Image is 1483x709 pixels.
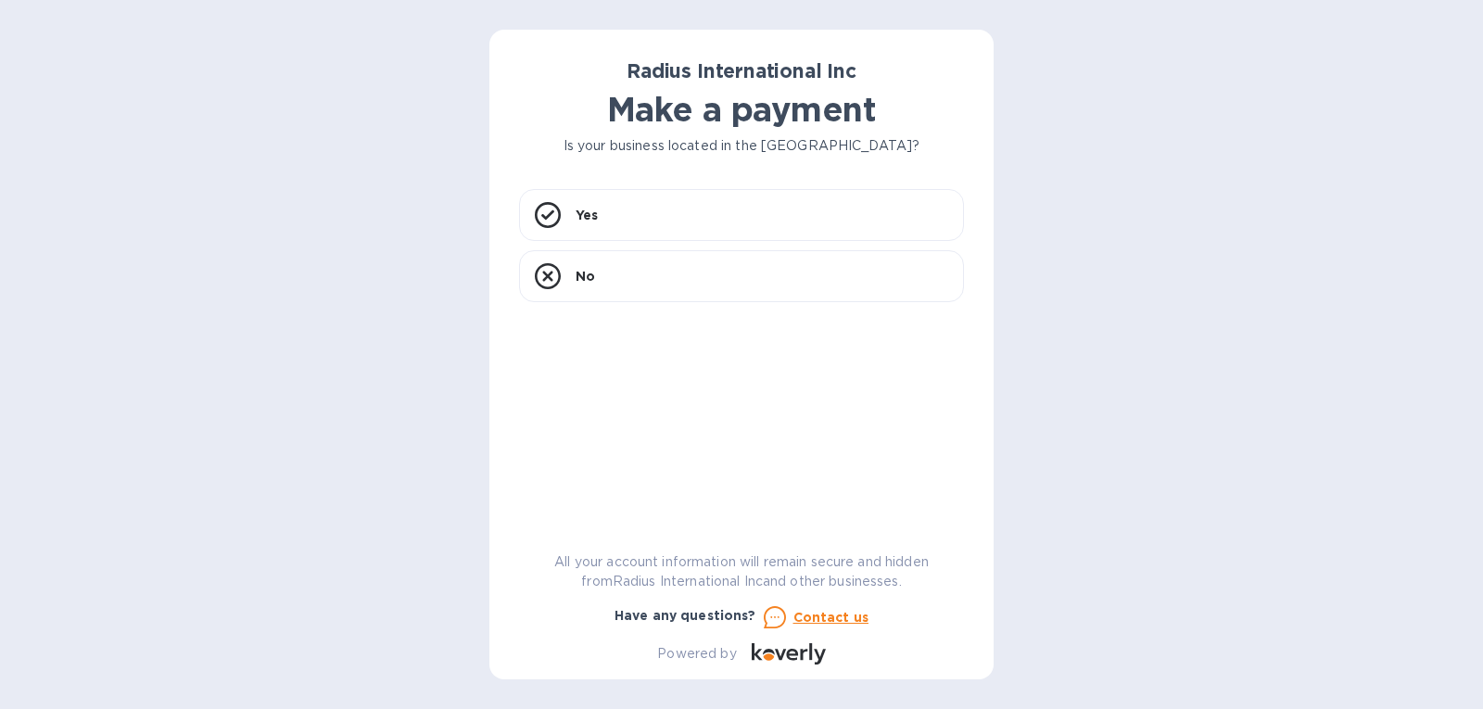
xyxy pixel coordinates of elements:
b: Radius International Inc [627,59,856,82]
u: Contact us [793,610,869,625]
p: Yes [576,206,598,224]
h1: Make a payment [519,90,964,129]
b: Have any questions? [615,608,756,623]
p: All your account information will remain secure and hidden from Radius International Inc and othe... [519,552,964,591]
p: Is your business located in the [GEOGRAPHIC_DATA]? [519,136,964,156]
p: No [576,267,595,285]
p: Powered by [657,644,736,664]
